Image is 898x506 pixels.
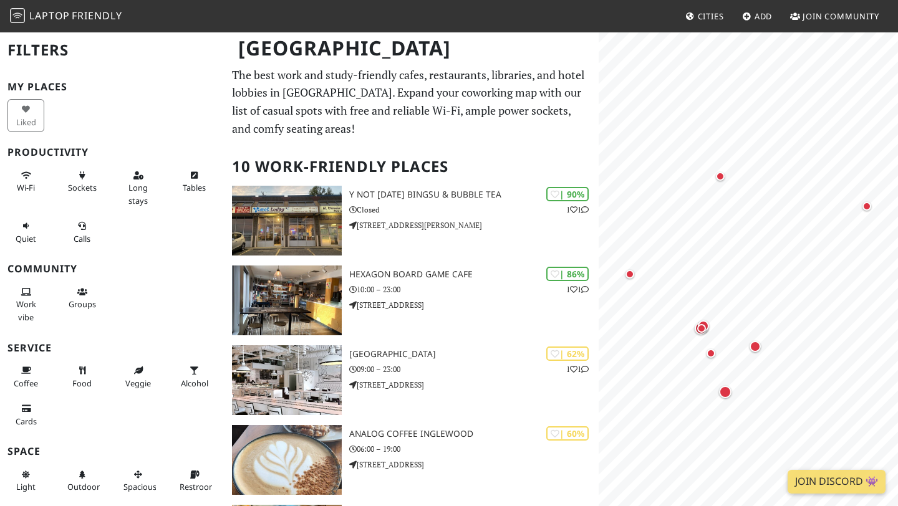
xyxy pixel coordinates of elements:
[176,464,213,497] button: Restroom
[232,345,342,415] img: Seoul Cafe
[349,204,599,216] p: Closed
[788,470,886,494] a: Join Discord 👾
[14,378,38,389] span: Coffee
[803,11,879,22] span: Join Community
[68,182,97,193] span: Power sockets
[176,360,213,393] button: Alcohol
[67,481,100,492] span: Outdoor area
[7,360,44,393] button: Coffee
[859,199,874,214] div: Map marker
[16,481,36,492] span: Natural light
[29,9,70,22] span: Laptop
[64,464,100,497] button: Outdoor
[224,345,599,415] a: Seoul Cafe | 62% 11 [GEOGRAPHIC_DATA] 09:00 – 23:00 [STREET_ADDRESS]
[16,298,36,322] span: People working
[72,9,122,22] span: Friendly
[125,378,151,389] span: Veggie
[7,31,217,69] h2: Filters
[546,187,589,201] div: | 90%
[349,363,599,375] p: 09:00 – 23:00
[224,265,599,335] a: Hexagon Board Game Cafe | 86% 11 Hexagon Board Game Cafe 10:00 – 23:00 [STREET_ADDRESS]
[680,5,729,27] a: Cities
[64,282,100,315] button: Groups
[232,66,591,138] p: The best work and study-friendly cafes, restaurants, libraries, and hotel lobbies in [GEOGRAPHIC_...
[120,464,157,497] button: Spacious
[232,265,342,335] img: Hexagon Board Game Cafe
[349,269,599,280] h3: Hexagon Board Game Cafe
[546,267,589,281] div: | 86%
[228,31,596,65] h1: [GEOGRAPHIC_DATA]
[232,186,342,255] img: Y Not Today Bingsu & Bubble tea
[232,148,591,186] h2: 10 Work-Friendly Places
[16,416,37,427] span: Credit cards
[622,267,637,282] div: Map marker
[123,481,157,492] span: Spacious
[17,182,35,193] span: Stable Wi-Fi
[72,378,92,389] span: Food
[74,233,90,244] span: Video/audio calls
[64,360,100,393] button: Food
[7,263,217,275] h3: Community
[546,346,589,361] div: | 62%
[224,186,599,255] a: Y Not Today Bingsu & Bubble tea | 90% 11 Y Not [DATE] Bingsu & Bubble tea Closed [STREET_ADDRESS]...
[120,360,157,393] button: Veggie
[69,298,96,310] span: Group tables
[232,425,342,495] img: Analog Coffee Inglewood
[349,219,599,231] p: [STREET_ADDRESS][PERSON_NAME]
[7,446,217,457] h3: Space
[755,11,773,22] span: Add
[692,320,710,337] div: Map marker
[717,383,734,401] div: Map marker
[695,318,712,334] div: Map marker
[64,165,100,198] button: Sockets
[7,165,44,198] button: Wi-Fi
[349,379,599,391] p: [STREET_ADDRESS]
[7,216,44,249] button: Quiet
[349,349,599,360] h3: [GEOGRAPHIC_DATA]
[566,363,589,375] p: 1 1
[349,299,599,311] p: [STREET_ADDRESS]
[183,182,206,193] span: Work-friendly tables
[7,282,44,327] button: Work vibe
[698,11,724,22] span: Cities
[703,346,718,361] div: Map marker
[546,426,589,441] div: | 60%
[7,81,217,93] h3: My Places
[176,165,213,198] button: Tables
[180,481,216,492] span: Restroom
[566,204,589,216] p: 1 1
[694,321,709,336] div: Map marker
[349,443,599,455] p: 06:00 – 19:00
[7,146,217,158] h3: Productivity
[349,189,599,200] h3: Y Not [DATE] Bingsu & Bubble tea
[224,425,599,495] a: Analog Coffee Inglewood | 60% Analog Coffee Inglewood 06:00 – 19:00 [STREET_ADDRESS]
[120,165,157,211] button: Long stays
[181,378,208,389] span: Alcohol
[10,8,25,23] img: LaptopFriendly
[7,342,217,354] h3: Service
[7,398,44,431] button: Cards
[128,182,148,206] span: Long stays
[713,169,728,184] div: Map marker
[10,6,122,27] a: LaptopFriendly LaptopFriendly
[349,459,599,470] p: [STREET_ADDRESS]
[747,338,763,355] div: Map marker
[349,429,599,439] h3: Analog Coffee Inglewood
[16,233,36,244] span: Quiet
[7,464,44,497] button: Light
[737,5,778,27] a: Add
[64,216,100,249] button: Calls
[566,284,589,295] p: 1 1
[785,5,884,27] a: Join Community
[349,284,599,295] p: 10:00 – 23:00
